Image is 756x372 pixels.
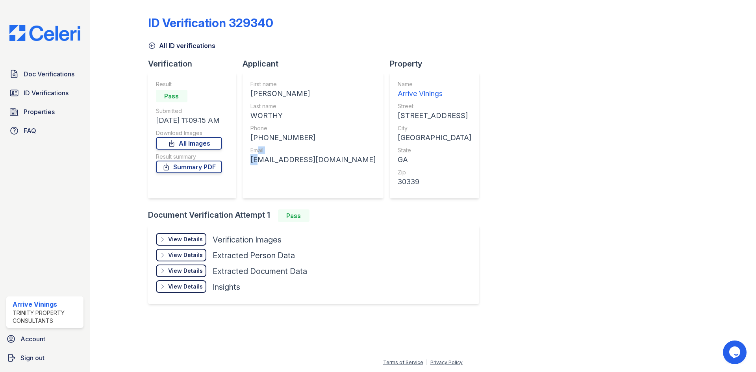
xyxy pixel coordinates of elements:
[148,209,485,222] div: Document Verification Attempt 1
[6,66,83,82] a: Doc Verifications
[250,124,376,132] div: Phone
[168,235,203,243] div: View Details
[383,359,423,365] a: Terms of Service
[20,334,45,344] span: Account
[398,176,471,187] div: 30339
[213,266,307,277] div: Extracted Document Data
[250,110,376,121] div: WORTHY
[398,88,471,99] div: Arrive Vinings
[398,80,471,88] div: Name
[156,161,222,173] a: Summary PDF
[6,85,83,101] a: ID Verifications
[156,80,222,88] div: Result
[250,146,376,154] div: Email
[398,132,471,143] div: [GEOGRAPHIC_DATA]
[398,154,471,165] div: GA
[398,124,471,132] div: City
[148,58,243,69] div: Verification
[3,331,87,347] a: Account
[390,58,485,69] div: Property
[24,88,69,98] span: ID Verifications
[213,234,282,245] div: Verification Images
[430,359,463,365] a: Privacy Policy
[156,115,222,126] div: [DATE] 11:09:15 AM
[156,129,222,137] div: Download Images
[13,309,80,325] div: Trinity Property Consultants
[156,137,222,150] a: All Images
[6,104,83,120] a: Properties
[3,350,87,366] a: Sign out
[723,341,748,364] iframe: chat widget
[250,88,376,99] div: [PERSON_NAME]
[156,107,222,115] div: Submitted
[156,153,222,161] div: Result summary
[426,359,428,365] div: |
[250,132,376,143] div: [PHONE_NUMBER]
[213,281,240,292] div: Insights
[6,123,83,139] a: FAQ
[250,154,376,165] div: [EMAIL_ADDRESS][DOMAIN_NAME]
[168,283,203,291] div: View Details
[250,102,376,110] div: Last name
[398,110,471,121] div: [STREET_ADDRESS]
[24,107,55,117] span: Properties
[250,80,376,88] div: First name
[3,25,87,41] img: CE_Logo_Blue-a8612792a0a2168367f1c8372b55b34899dd931a85d93a1a3d3e32e68fde9ad4.png
[398,80,471,99] a: Name Arrive Vinings
[398,102,471,110] div: Street
[20,353,44,363] span: Sign out
[24,126,36,135] span: FAQ
[278,209,309,222] div: Pass
[13,300,80,309] div: Arrive Vinings
[243,58,390,69] div: Applicant
[398,168,471,176] div: Zip
[148,41,215,50] a: All ID verifications
[168,267,203,275] div: View Details
[398,146,471,154] div: State
[24,69,74,79] span: Doc Verifications
[148,16,273,30] div: ID Verification 329340
[213,250,295,261] div: Extracted Person Data
[168,251,203,259] div: View Details
[156,90,187,102] div: Pass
